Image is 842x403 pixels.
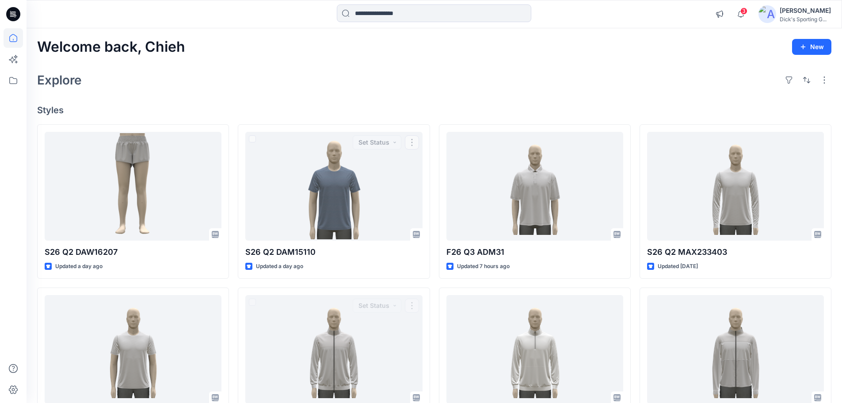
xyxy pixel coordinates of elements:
[37,39,185,55] h2: Welcome back, Chieh
[780,16,831,23] div: Dick's Sporting G...
[780,5,831,16] div: [PERSON_NAME]
[446,246,623,258] p: F26 Q3 ADM31
[647,132,824,241] a: S26 Q2 MAX233403
[740,8,747,15] span: 3
[792,39,831,55] button: New
[37,73,82,87] h2: Explore
[647,246,824,258] p: S26 Q2 MAX233403
[45,132,221,241] a: S26 Q2 DAW16207
[256,262,303,271] p: Updated a day ago
[245,132,422,241] a: S26 Q2 DAM15110
[658,262,698,271] p: Updated [DATE]
[758,5,776,23] img: avatar
[55,262,103,271] p: Updated a day ago
[245,246,422,258] p: S26 Q2 DAM15110
[446,132,623,241] a: F26 Q3 ADM31
[37,105,831,115] h4: Styles
[45,246,221,258] p: S26 Q2 DAW16207
[457,262,510,271] p: Updated 7 hours ago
